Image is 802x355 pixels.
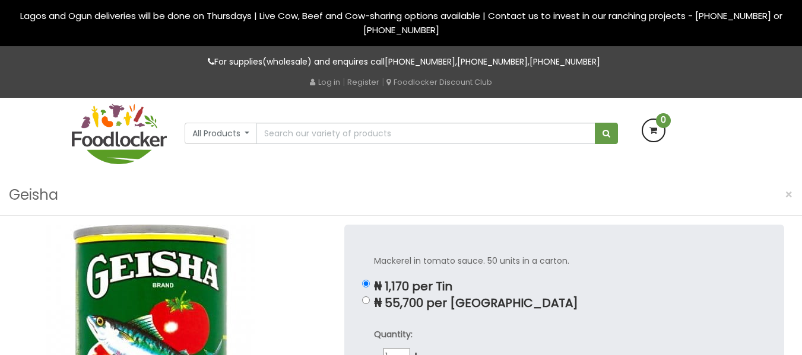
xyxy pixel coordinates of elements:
p: For supplies(wholesale) and enquires call , , [72,55,731,69]
a: Register [347,76,379,88]
span: 0 [656,113,671,128]
img: FoodLocker [72,104,167,164]
span: Lagos and Ogun deliveries will be done on Thursdays | Live Cow, Beef and Cow-sharing options avai... [20,9,782,36]
a: Foodlocker Discount Club [386,76,492,88]
button: Close [779,183,799,207]
span: | [343,76,345,88]
a: [PHONE_NUMBER] [530,56,600,68]
p: Mackerel in tomato sauce. 50 units in a carton. [374,254,755,268]
span: × [785,186,793,203]
strong: Quantity: [374,328,413,340]
a: [PHONE_NUMBER] [457,56,528,68]
iframe: chat widget [728,281,802,337]
h3: Geisha [9,184,58,206]
input: ₦ 1,170 per Tin [362,280,370,287]
p: ₦ 1,170 per Tin [374,280,755,293]
input: Search our variety of products [256,123,595,144]
a: Log in [310,76,340,88]
span: | [382,76,384,88]
button: All Products [185,123,258,144]
a: [PHONE_NUMBER] [385,56,455,68]
input: ₦ 55,700 per [GEOGRAPHIC_DATA] [362,296,370,304]
p: ₦ 55,700 per [GEOGRAPHIC_DATA] [374,296,755,310]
